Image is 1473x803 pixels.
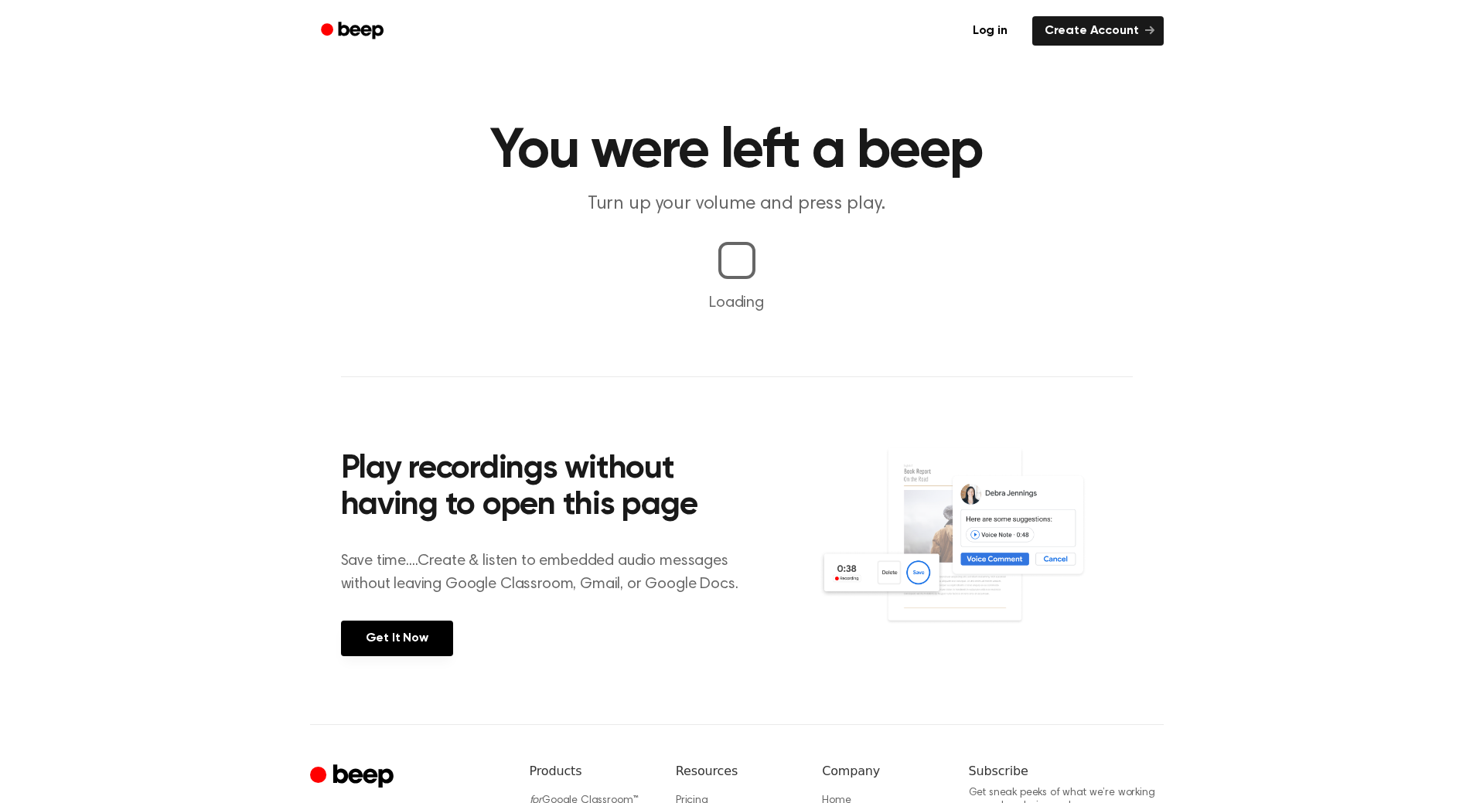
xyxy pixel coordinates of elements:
img: Voice Comments on Docs and Recording Widget [819,447,1132,655]
a: Create Account [1032,16,1164,46]
h2: Play recordings without having to open this page [341,451,758,525]
a: Cruip [310,762,397,792]
h6: Resources [676,762,797,781]
a: Beep [310,16,397,46]
h6: Company [822,762,943,781]
h6: Subscribe [969,762,1164,781]
h1: You were left a beep [341,124,1133,179]
p: Loading [19,291,1454,315]
a: Get It Now [341,621,453,656]
p: Save time....Create & listen to embedded audio messages without leaving Google Classroom, Gmail, ... [341,550,758,596]
p: Turn up your volume and press play. [440,192,1034,217]
a: Log in [957,13,1023,49]
h6: Products [530,762,651,781]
